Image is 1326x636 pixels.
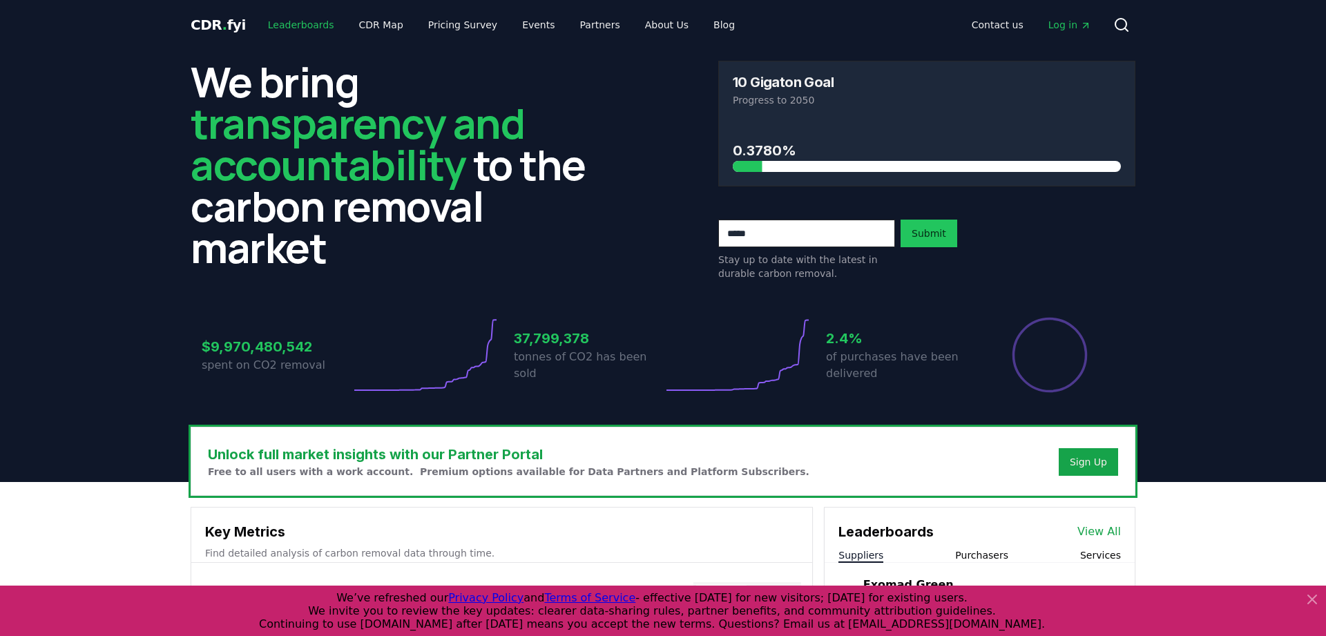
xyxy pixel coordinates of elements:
[718,253,895,280] p: Stay up to date with the latest in durable carbon removal.
[1037,12,1102,37] a: Log in
[205,546,798,560] p: Find detailed analysis of carbon removal data through time.
[863,577,954,593] a: Exomad Green
[191,15,246,35] a: CDR.fyi
[1077,523,1121,540] a: View All
[702,12,746,37] a: Blog
[733,140,1121,161] h3: 0.3780%
[514,328,663,349] h3: 37,799,378
[696,585,746,607] button: Tonnes
[826,349,975,382] p: of purchases have been delivered
[417,12,508,37] a: Pricing Survey
[202,336,351,357] h3: $9,970,480,542
[208,465,809,479] p: Free to all users with a work account. Premium options available for Data Partners and Platform S...
[838,521,934,542] h3: Leaderboards
[511,12,566,37] a: Events
[733,93,1121,107] p: Progress to 2050
[1070,455,1107,469] a: Sign Up
[348,12,414,37] a: CDR Map
[901,220,957,247] button: Submit
[826,328,975,349] h3: 2.4%
[1011,316,1088,394] div: Percentage of sales delivered
[1080,548,1121,562] button: Services
[733,75,834,89] h3: 10 Gigaton Goal
[961,12,1102,37] nav: Main
[955,548,1008,562] button: Purchasers
[202,357,351,374] p: spent on CO2 removal
[257,12,345,37] a: Leaderboards
[1059,448,1118,476] button: Sign Up
[838,548,883,562] button: Suppliers
[747,585,799,607] button: $ Value
[191,95,524,193] span: transparency and accountability
[1048,18,1091,32] span: Log in
[205,521,798,542] h3: Key Metrics
[202,582,277,610] h3: Total Sales
[961,12,1035,37] a: Contact us
[222,17,227,33] span: .
[569,12,631,37] a: Partners
[257,12,746,37] nav: Main
[208,444,809,465] h3: Unlock full market insights with our Partner Portal
[514,349,663,382] p: tonnes of CO2 has been sold
[634,12,700,37] a: About Us
[191,17,246,33] span: CDR fyi
[191,61,608,268] h2: We bring to the carbon removal market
